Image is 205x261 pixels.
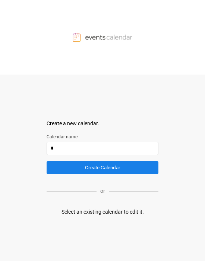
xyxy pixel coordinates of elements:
[47,133,158,140] label: Calendar name
[73,33,132,42] img: Events Calendar
[47,161,158,174] button: Create Calendar
[97,187,109,195] p: or
[47,120,158,128] div: Create a new calendar.
[61,208,144,216] div: Select an existing calendar to edit it.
